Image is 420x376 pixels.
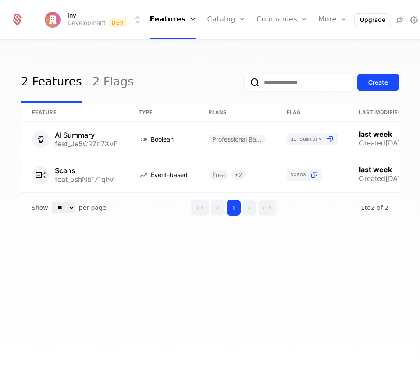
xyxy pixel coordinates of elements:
[368,78,388,87] div: Create
[227,200,241,216] button: Go to page 1
[21,193,399,223] div: Table pagination
[68,12,76,18] span: Inv
[395,14,405,25] a: Integrations
[52,202,75,213] select: Select page size
[93,62,134,103] a: 2 Flags
[276,103,349,122] th: Flag
[355,14,391,26] button: Upgrade
[21,62,82,103] a: 2 Features
[45,12,61,28] img: Inv
[191,200,209,216] button: Go to first page
[361,204,384,211] span: 1 to 2 of
[128,103,198,122] th: Type
[242,200,256,216] button: Go to next page
[79,203,107,212] span: per page
[357,74,399,91] button: Create
[68,18,106,27] div: Development
[409,14,419,25] a: Settings
[21,103,128,122] th: Feature
[191,200,277,216] div: Page navigation
[45,10,143,29] button: Select environment
[198,103,276,122] th: Plans
[258,200,277,216] button: Go to last page
[361,204,388,211] span: 2
[109,18,127,27] span: Dev
[32,203,48,212] span: Show
[211,200,225,216] button: Go to previous page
